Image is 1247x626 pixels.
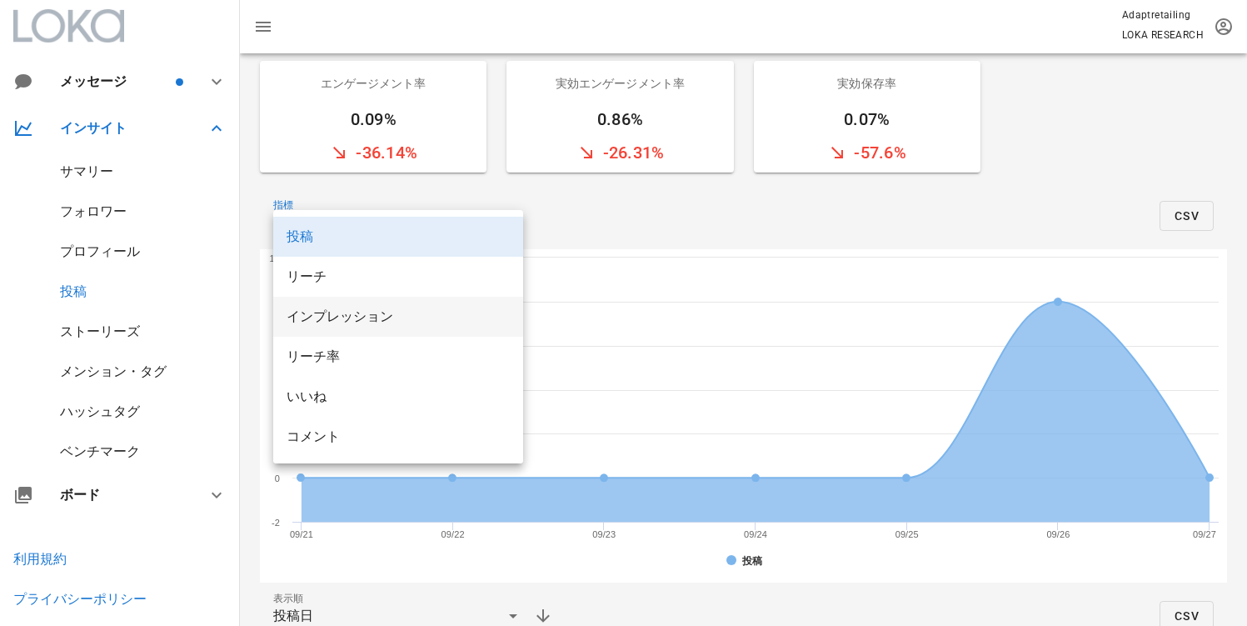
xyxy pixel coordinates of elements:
div: 0.86% [506,106,733,133]
div: メッセージ [60,73,172,89]
a: プロフィール [60,243,140,259]
a: 利用規約 [13,551,67,567]
div: -57.6% [754,133,980,173]
text: 09/26 [1046,529,1070,539]
button: CSV [1160,201,1214,231]
p: Adaptretailing [1122,7,1204,23]
text: 0 [275,473,280,483]
div: コメント [287,428,510,444]
span: バッジ [176,78,183,86]
text: 09/22 [441,529,465,539]
div: 0.07% [754,106,980,133]
a: プライバシーポリシー [13,591,147,607]
span: CSV [1174,209,1200,223]
div: 0.09% [260,106,486,133]
text: 09/23 [592,529,616,539]
div: インプレッション [287,308,510,324]
text: 09/21 [290,529,313,539]
div: -36.14% [260,133,486,173]
a: ベンチマーク [60,443,140,459]
div: インサイト [60,120,187,136]
div: 投稿日 [273,608,313,623]
text: 10 [270,253,280,263]
div: リーチ率 [287,348,510,364]
a: ストーリーズ [60,323,140,339]
a: ハッシュタグ [60,403,140,419]
div: 投稿 [287,228,510,244]
div: エンゲージメント率 [260,61,486,106]
text: -2 [272,518,280,528]
div: ボード [60,487,187,503]
tspan: 投稿 [741,555,763,567]
div: 実効保存率 [754,61,980,106]
text: 09/27 [1193,529,1216,539]
div: いいね [287,388,510,404]
a: 投稿 [60,283,87,299]
div: リーチ [287,268,510,284]
a: フォロワー [60,203,127,219]
p: LOKA RESEARCH [1122,27,1204,43]
a: サマリー [60,163,113,179]
span: CSV [1174,609,1200,623]
div: 実効エンゲージメント率 [506,61,733,106]
text: 09/25 [895,529,919,539]
div: -26.31% [506,133,733,173]
a: メンション・タグ [60,363,167,379]
text: 09/24 [744,529,767,539]
div: 指標投稿 [273,209,523,236]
